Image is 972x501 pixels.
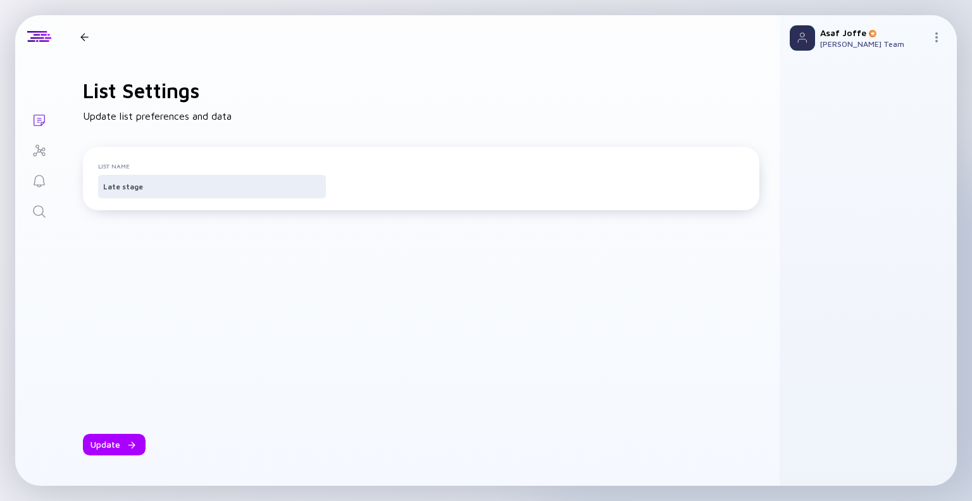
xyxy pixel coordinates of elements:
[98,162,326,170] label: List Name
[15,165,63,195] a: Reminders
[63,58,780,486] div: Update list preferences and data
[83,434,146,455] button: Update
[83,79,759,103] h1: List Settings
[15,104,63,134] a: Lists
[15,195,63,225] a: Search
[820,39,926,49] div: [PERSON_NAME] Team
[15,134,63,165] a: Investor Map
[103,180,321,193] input: My Pipeline
[931,32,942,42] img: Menu
[790,25,815,51] img: Profile Picture
[820,27,926,38] div: Asaf Joffe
